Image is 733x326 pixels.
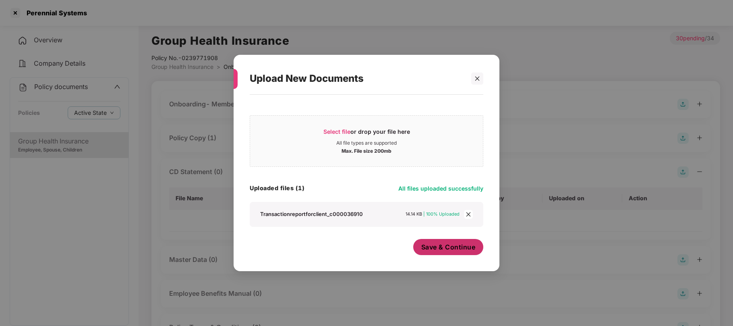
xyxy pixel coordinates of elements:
span: Save & Continue [421,243,476,251]
div: Transactionreportforclient_c000036910 [260,210,363,218]
span: | 100% Uploaded [423,211,460,217]
div: All file types are supported [336,140,397,146]
span: close [474,76,480,81]
div: Upload New Documents [250,63,464,94]
span: close [464,210,473,219]
span: All files uploaded successfully [398,185,483,192]
div: or drop your file here [323,128,410,140]
span: 14.14 KB [406,211,422,217]
span: Select file [323,128,350,135]
h4: Uploaded files (1) [250,184,304,192]
span: Select fileor drop your file hereAll file types are supportedMax. File size 200mb [250,122,483,160]
div: Max. File size 200mb [342,146,391,154]
button: Save & Continue [413,239,484,255]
